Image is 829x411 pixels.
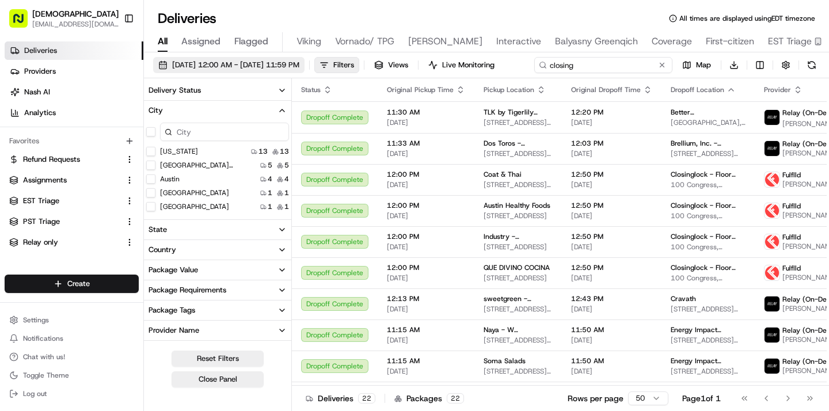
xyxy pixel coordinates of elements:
span: 5 [268,161,272,170]
div: 22 [447,393,464,404]
span: 12:00 PM [387,201,465,210]
span: Industry - [GEOGRAPHIC_DATA] [484,232,553,241]
div: 💻 [97,227,107,237]
span: Status [301,85,321,94]
span: Pylon [115,254,139,263]
button: Refund Requests [5,150,139,169]
div: Deliveries [306,393,375,404]
span: [GEOGRAPHIC_DATA], [STREET_ADDRESS][PERSON_NAME][US_STATE] [671,118,746,127]
span: 12:50 PM [571,232,652,241]
span: Views [388,60,408,70]
div: 📗 [12,227,21,237]
span: Viking [296,35,321,48]
span: 11:15 AM [387,356,465,366]
span: 5 [284,161,289,170]
img: profile_Fulflld_OnFleet_Thistle_SF.png [765,172,779,187]
span: Settings [23,315,49,325]
span: [STREET_ADDRESS][US_STATE] [671,336,746,345]
span: 12:00 PM [387,170,465,179]
span: 13 [280,147,289,156]
span: [DATE] [571,149,652,158]
button: City [144,101,291,120]
a: PST Triage [9,216,120,227]
span: [STREET_ADDRESS] [484,273,553,283]
span: [DATE] [571,336,652,345]
span: 4 [284,174,289,184]
label: [GEOGRAPHIC_DATA] [160,188,229,197]
a: Nash AI [5,83,143,101]
button: Package Tags [144,300,291,320]
div: City [149,105,163,116]
span: [PERSON_NAME] [408,35,482,48]
span: [DATE] [571,273,652,283]
span: Pickup Location [484,85,534,94]
span: • [96,178,100,188]
span: [STREET_ADDRESS][US_STATE] [484,367,553,376]
a: Relay only [9,237,120,248]
span: Assigned [181,35,220,48]
span: Naya - W [GEOGRAPHIC_DATA] [484,325,553,334]
h1: Deliveries [158,9,216,28]
div: Past conversations [12,150,77,159]
button: State [144,220,291,239]
span: 12:03 PM [571,139,652,148]
button: Filters [314,57,359,73]
span: Closinglock - Floor Suite 300 [671,263,746,272]
button: [DEMOGRAPHIC_DATA] [32,8,119,20]
span: First-citizen [706,35,754,48]
span: 1 [268,202,272,211]
span: 12:50 PM [571,170,652,179]
span: 11:30 AM [387,108,465,117]
span: Flagged [234,35,268,48]
span: QUE DIVINO COCINA [484,263,550,272]
img: 1736555255976-a54dd68f-1ca7-489b-9aae-adbdc363a1c4 [12,110,32,131]
span: 11:15 AM [387,325,465,334]
span: 1 [284,188,289,197]
span: [DATE] [387,305,465,314]
div: State [149,224,167,235]
div: Favorites [5,132,139,150]
img: Jeff Sasse [12,168,30,186]
span: Energy Impact Partners - Floor 38th floor [671,325,746,334]
div: Provider Name [149,325,199,336]
span: Fulflld [782,264,801,273]
span: Austin Healthy Foods [484,201,550,210]
button: Relay only [5,233,139,252]
span: [DATE] 12:00 AM - [DATE] 11:59 PM [172,60,299,70]
button: EST Triage [5,192,139,210]
span: [STREET_ADDRESS][US_STATE] [671,305,746,314]
button: Assignments [5,171,139,189]
span: EST Triage [23,196,59,206]
span: sweetgreen - [PERSON_NAME] Yards [484,294,553,303]
label: Austin [160,174,180,184]
span: Provider [764,85,791,94]
span: 100 Congress, [STREET_ADDRESS] [671,180,746,189]
span: Live Monitoring [442,60,495,70]
span: [STREET_ADDRESS][US_STATE] [484,118,553,127]
img: relay_logo_black.png [765,110,779,125]
img: Nash [12,12,35,35]
span: Nash AI [24,87,50,97]
button: Notifications [5,330,139,347]
span: [DATE] [571,305,652,314]
span: [DATE] [387,242,465,252]
span: [STREET_ADDRESS][PERSON_NAME][US_STATE] [484,305,553,314]
span: 100 Congress, [STREET_ADDRESS] [671,273,746,283]
span: Interactive [496,35,541,48]
button: Package Value [144,260,291,280]
button: Views [369,57,413,73]
a: Deliveries [5,41,143,60]
span: Closinglock - Floor Suite 300 [671,170,746,179]
span: Coverage [652,35,692,48]
span: Cravath [671,294,696,303]
div: Delivery Status [149,85,201,96]
button: [EMAIL_ADDRESS][DOMAIN_NAME] [32,20,119,29]
img: 8571987876998_91fb9ceb93ad5c398215_72.jpg [24,110,45,131]
button: Live Monitoring [423,57,500,73]
span: [DATE] [387,118,465,127]
span: All times are displayed using EDT timezone [679,14,815,23]
button: Settings [5,312,139,328]
label: [GEOGRAPHIC_DATA][PERSON_NAME] [160,161,252,170]
span: Fulflld [782,170,801,180]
